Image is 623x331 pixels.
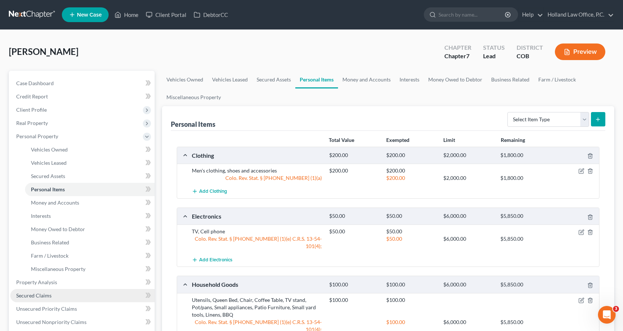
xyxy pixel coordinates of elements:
a: Vehicles Leased [25,156,155,170]
a: Vehicles Leased [208,71,252,88]
span: [PERSON_NAME] [9,46,78,57]
a: Credit Report [10,90,155,103]
div: $200.00 [383,167,440,174]
span: Unsecured Nonpriority Claims [16,319,87,325]
div: District [517,43,543,52]
div: COB [517,52,543,60]
div: $5,850.00 [497,235,554,243]
div: $200.00 [325,152,383,159]
div: $100.00 [383,281,440,288]
div: $6,000.00 [440,235,497,243]
a: Property Analysis [10,276,155,289]
a: Miscellaneous Property [25,262,155,276]
span: Case Dashboard [16,80,54,86]
span: Interests [31,213,51,219]
span: Miscellaneous Property [31,266,85,272]
a: Case Dashboard [10,77,155,90]
div: $50.00 [383,213,440,220]
button: Add Clothing [192,185,227,198]
button: Add Electronics [192,253,232,266]
a: Money and Accounts [338,71,395,88]
div: $100.00 [325,281,383,288]
div: $100.00 [325,296,383,304]
a: Help [518,8,543,21]
div: Utensils, Queen Bed, Chair, Coffee Table, TV stand, Pot/pans, Small appliances, Patio Furniture, ... [188,296,325,318]
div: $5,850.00 [497,281,554,288]
a: Holland Law Office, P.C. [544,8,614,21]
div: $1,800.00 [497,174,554,182]
a: Money and Accounts [25,196,155,209]
div: Household Goods [188,281,325,288]
div: $6,000.00 [440,213,497,220]
a: Unsecured Priority Claims [10,302,155,316]
div: $100.00 [383,296,440,304]
div: Lead [483,52,505,60]
a: Secured Claims [10,289,155,302]
span: 3 [613,306,619,312]
span: Credit Report [16,93,48,100]
span: New Case [77,12,102,18]
div: $50.00 [383,235,440,243]
a: Miscellaneous Property [162,88,225,106]
span: Add Electronics [199,257,232,263]
div: $100.00 [383,318,440,326]
a: Home [111,8,142,21]
a: Money Owed to Debtor [424,71,487,88]
div: $5,850.00 [497,318,554,326]
a: Farm / Livestock [25,249,155,262]
div: Chapter [444,43,471,52]
a: Secured Assets [252,71,295,88]
button: Preview [555,43,605,60]
span: Business Related [31,239,69,245]
a: Secured Assets [25,170,155,183]
div: Electronics [188,212,325,220]
span: Vehicles Owned [31,146,68,153]
span: Unsecured Priority Claims [16,306,77,312]
span: Secured Assets [31,173,65,179]
span: Personal Property [16,133,58,139]
input: Search by name... [439,8,506,21]
strong: Exempted [386,137,409,143]
span: Secured Claims [16,292,52,299]
div: Chapter [444,52,471,60]
div: $5,850.00 [497,213,554,220]
div: Colo. Rev. Stat. § [PHONE_NUMBER] (1)(a) [188,174,325,182]
div: $200.00 [383,174,440,182]
a: Unsecured Nonpriority Claims [10,316,155,329]
div: $6,000.00 [440,318,497,326]
div: $50.00 [383,228,440,235]
a: Client Portal [142,8,190,21]
a: Business Related [487,71,534,88]
span: Real Property [16,120,48,126]
a: Interests [25,209,155,223]
strong: Remaining [501,137,525,143]
span: Money and Accounts [31,199,79,206]
div: Personal Items [171,120,215,129]
a: Money Owed to Debtor [25,223,155,236]
div: Colo. Rev. Stat. § [PHONE_NUMBER] (1)(e) C.R.S. 13-54-101(4); [188,235,325,250]
a: Personal Items [295,71,338,88]
span: Money Owed to Debtor [31,226,85,232]
div: $2,000.00 [440,152,497,159]
a: Farm / Livestock [534,71,580,88]
strong: Limit [443,137,455,143]
iframe: Intercom live chat [598,306,616,324]
div: Men's clothing, shoes and accessories [188,167,325,174]
div: $50.00 [325,213,383,220]
a: Business Related [25,236,155,249]
span: Vehicles Leased [31,160,67,166]
a: Personal Items [25,183,155,196]
div: $200.00 [325,167,383,174]
span: Add Clothing [199,189,227,195]
div: $200.00 [383,152,440,159]
div: $50.00 [325,228,383,235]
div: $6,000.00 [440,281,497,288]
div: $2,000.00 [440,174,497,182]
a: Vehicles Owned [25,143,155,156]
div: Status [483,43,505,52]
span: Personal Items [31,186,65,192]
div: Clothing [188,151,325,159]
div: $1,800.00 [497,152,554,159]
strong: Total Value [329,137,354,143]
span: Property Analysis [16,279,57,285]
